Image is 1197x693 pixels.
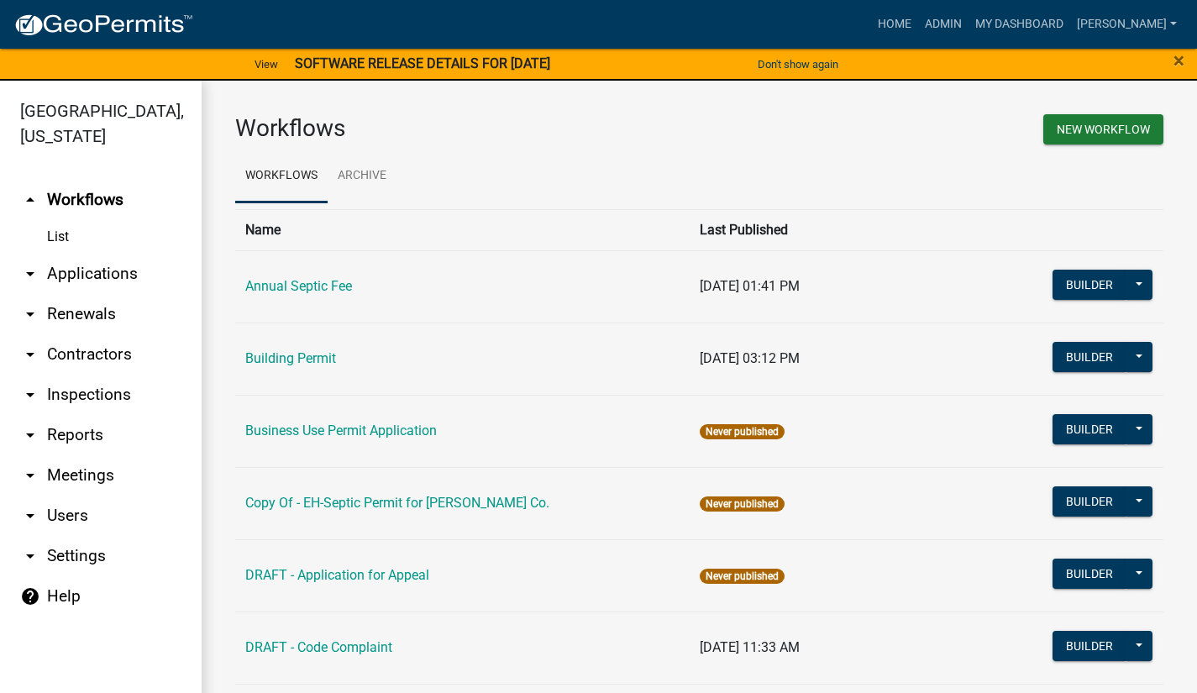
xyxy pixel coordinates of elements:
[328,150,396,203] a: Archive
[20,465,40,486] i: arrow_drop_down
[245,495,549,511] a: Copy Of - EH-Septic Permit for [PERSON_NAME] Co.
[751,50,845,78] button: Don't show again
[1043,114,1163,144] button: New Workflow
[245,350,336,366] a: Building Permit
[1053,486,1126,517] button: Builder
[248,50,285,78] a: View
[969,8,1070,40] a: My Dashboard
[700,278,800,294] span: [DATE] 01:41 PM
[20,344,40,365] i: arrow_drop_down
[700,350,800,366] span: [DATE] 03:12 PM
[700,496,785,512] span: Never published
[245,278,352,294] a: Annual Septic Fee
[245,423,437,438] a: Business Use Permit Application
[1173,50,1184,71] button: Close
[20,304,40,324] i: arrow_drop_down
[1053,559,1126,589] button: Builder
[20,586,40,606] i: help
[235,209,690,250] th: Name
[700,424,785,439] span: Never published
[295,55,550,71] strong: SOFTWARE RELEASE DETAILS FOR [DATE]
[235,150,328,203] a: Workflows
[235,114,687,143] h3: Workflows
[700,569,785,584] span: Never published
[1053,342,1126,372] button: Builder
[20,190,40,210] i: arrow_drop_up
[690,209,993,250] th: Last Published
[245,567,429,583] a: DRAFT - Application for Appeal
[20,385,40,405] i: arrow_drop_down
[1173,49,1184,72] span: ×
[20,546,40,566] i: arrow_drop_down
[918,8,969,40] a: Admin
[245,639,392,655] a: DRAFT - Code Complaint
[700,639,800,655] span: [DATE] 11:33 AM
[20,425,40,445] i: arrow_drop_down
[871,8,918,40] a: Home
[1053,414,1126,444] button: Builder
[1053,270,1126,300] button: Builder
[1053,631,1126,661] button: Builder
[20,506,40,526] i: arrow_drop_down
[1070,8,1184,40] a: [PERSON_NAME]
[20,264,40,284] i: arrow_drop_down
